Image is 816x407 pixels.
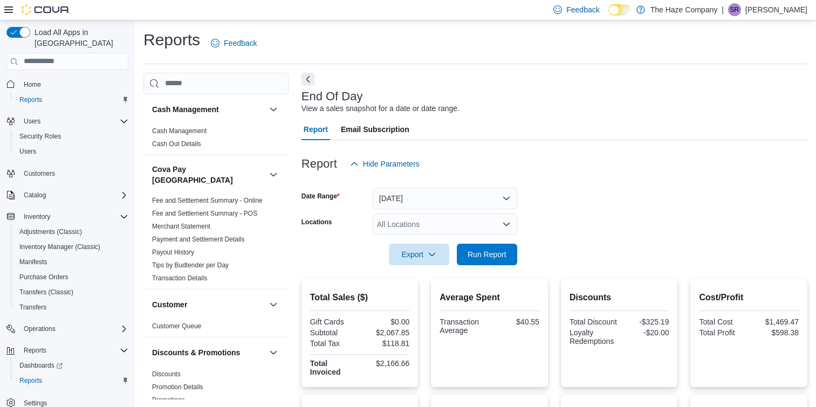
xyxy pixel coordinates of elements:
img: Cova [22,4,70,15]
button: Catalog [19,189,50,202]
span: Inventory Manager (Classic) [19,243,100,251]
span: Reports [24,346,46,355]
h2: Cost/Profit [699,291,799,304]
button: Operations [19,322,60,335]
button: Hide Parameters [346,153,424,175]
button: Discounts & Promotions [152,347,265,358]
span: Transfers (Classic) [15,286,128,299]
div: Loyalty Redemptions [570,328,617,346]
span: Transaction Details [152,274,207,282]
span: Payment and Settlement Details [152,235,244,244]
span: Reports [15,374,128,387]
a: Inventory Manager (Classic) [15,240,105,253]
span: Users [19,147,36,156]
strong: Total Invoiced [310,359,341,376]
span: Users [19,115,128,128]
span: Inventory Manager (Classic) [15,240,128,253]
span: Adjustments (Classic) [19,227,82,236]
span: Reports [19,95,42,104]
button: Security Roles [11,129,133,144]
span: Customers [24,169,55,178]
div: $598.38 [751,328,799,337]
span: Tips by Budtender per Day [152,261,229,270]
span: Transfers (Classic) [19,288,73,296]
span: Promotions [152,396,185,404]
p: [PERSON_NAME] [745,3,807,16]
span: Fee and Settlement Summary - POS [152,209,257,218]
a: Payout History [152,249,194,256]
span: Customers [19,167,128,180]
button: Cova Pay [GEOGRAPHIC_DATA] [267,168,280,181]
span: Customer Queue [152,322,201,330]
h2: Total Sales ($) [310,291,410,304]
div: Total Tax [310,339,358,348]
button: Customers [2,165,133,181]
h2: Average Spent [440,291,539,304]
span: Manifests [19,258,47,266]
button: Manifests [11,254,133,270]
h3: End Of Day [301,90,363,103]
span: Home [19,78,128,91]
input: Dark Mode [608,4,631,16]
span: Manifests [15,256,128,268]
button: Adjustments (Classic) [11,224,133,239]
button: Inventory [2,209,133,224]
span: Inventory [19,210,128,223]
span: Promotion Details [152,383,203,391]
span: Operations [19,322,128,335]
div: $2,166.66 [362,359,409,368]
span: Email Subscription [341,119,409,140]
div: Cash Management [143,125,289,155]
button: Transfers [11,300,133,315]
a: Promotion Details [152,383,203,391]
a: Adjustments (Classic) [15,225,86,238]
h3: Cash Management [152,104,219,115]
div: -$325.19 [621,318,669,326]
span: Feedback [224,38,257,49]
a: Reports [15,93,46,106]
a: Customer Queue [152,322,201,330]
span: Operations [24,325,56,333]
div: $118.81 [362,339,409,348]
button: Next [301,73,314,86]
button: Discounts & Promotions [267,346,280,359]
button: Export [389,244,449,265]
span: Users [15,145,128,158]
button: Cash Management [267,103,280,116]
button: Users [19,115,45,128]
span: Feedback [566,4,599,15]
span: Load All Apps in [GEOGRAPHIC_DATA] [30,27,128,49]
a: Reports [15,374,46,387]
button: Reports [19,344,51,357]
span: Discounts [152,370,181,378]
h2: Discounts [570,291,669,304]
a: Cash Out Details [152,140,201,148]
a: Discounts [152,370,181,378]
div: Total Discount [570,318,617,326]
div: $40.55 [492,318,539,326]
a: Purchase Orders [15,271,73,284]
a: Merchant Statement [152,223,210,230]
button: Users [2,114,133,129]
a: Transfers (Classic) [15,286,78,299]
div: Customer [143,320,289,337]
span: Catalog [24,191,46,199]
span: Reports [19,344,128,357]
p: | [722,3,724,16]
span: SR [730,3,739,16]
span: Purchase Orders [19,273,68,281]
span: Catalog [19,189,128,202]
a: Transaction Details [152,274,207,282]
button: Cash Management [152,104,265,115]
button: Customer [152,299,265,310]
span: Purchase Orders [15,271,128,284]
a: Users [15,145,40,158]
a: Fee and Settlement Summary - POS [152,210,257,217]
a: Cash Management [152,127,207,135]
span: Report [304,119,328,140]
span: Dashboards [15,359,128,372]
a: Tips by Budtender per Day [152,261,229,269]
button: Inventory [19,210,54,223]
